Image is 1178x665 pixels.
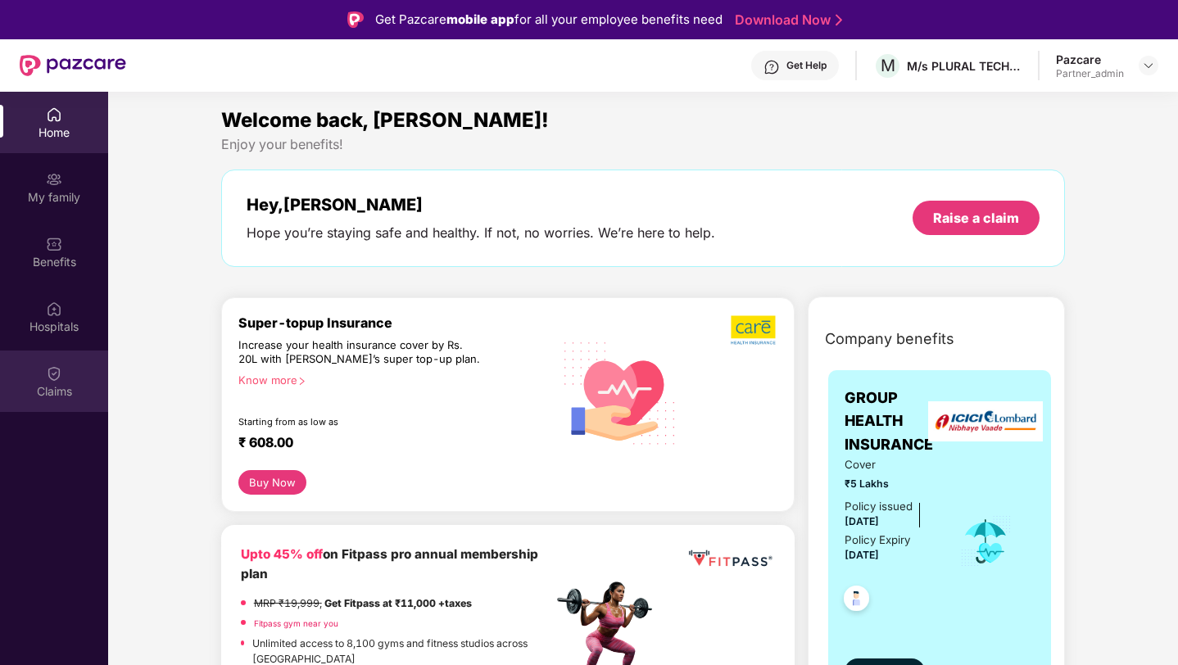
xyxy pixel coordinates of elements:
[247,224,715,242] div: Hope you’re staying safe and healthy. If not, no worries. We’re here to help.
[297,377,306,386] span: right
[46,171,62,188] img: svg+xml;base64,PHN2ZyB3aWR0aD0iMjAiIGhlaWdodD0iMjAiIHZpZXdCb3g9IjAgMCAyMCAyMCIgZmlsbD0ibm9uZSIgeG...
[825,328,954,351] span: Company benefits
[241,546,538,581] b: on Fitpass pro annual membership plan
[731,314,777,346] img: b5dec4f62d2307b9de63beb79f102df3.png
[254,597,322,609] del: MRP ₹19,999,
[845,456,937,473] span: Cover
[20,55,126,76] img: New Pazcare Logo
[836,11,842,29] img: Stroke
[836,581,877,621] img: svg+xml;base64,PHN2ZyB4bWxucz0iaHR0cDovL3d3dy53My5vcmcvMjAwMC9zdmciIHdpZHRoPSI0OC45NDMiIGhlaWdodD...
[1142,59,1155,72] img: svg+xml;base64,PHN2ZyBpZD0iRHJvcGRvd24tMzJ4MzIiIHhtbG5zPSJodHRwOi8vd3d3LnczLm9yZy8yMDAwL3N2ZyIgd2...
[845,476,937,491] span: ₹5 Lakhs
[845,515,879,527] span: [DATE]
[46,365,62,382] img: svg+xml;base64,PHN2ZyBpZD0iQ2xhaW0iIHhtbG5zPSJodHRwOi8vd3d3LnczLm9yZy8yMDAwL3N2ZyIgd2lkdGg9IjIwIi...
[763,59,780,75] img: svg+xml;base64,PHN2ZyBpZD0iSGVscC0zMngzMiIgeG1sbnM9Imh0dHA6Ly93d3cudzMub3JnLzIwMDAvc3ZnIiB3aWR0aD...
[238,470,306,495] button: Buy Now
[238,373,543,385] div: Know more
[254,618,338,628] a: Fitpass gym near you
[928,401,1043,441] img: insurerLogo
[241,546,323,562] b: Upto 45% off
[959,514,1013,568] img: icon
[46,301,62,317] img: svg+xml;base64,PHN2ZyBpZD0iSG9zcGl0YWxzIiB4bWxucz0iaHR0cDovL3d3dy53My5vcmcvMjAwMC9zdmciIHdpZHRoPS...
[46,236,62,252] img: svg+xml;base64,PHN2ZyBpZD0iQmVuZWZpdHMiIHhtbG5zPSJodHRwOi8vd3d3LnczLm9yZy8yMDAwL3N2ZyIgd2lkdGg9Ij...
[238,338,483,367] div: Increase your health insurance cover by Rs. 20L with [PERSON_NAME]’s super top-up plan.
[845,549,879,561] span: [DATE]
[881,56,895,75] span: M
[247,195,715,215] div: Hey, [PERSON_NAME]
[221,136,1066,153] div: Enjoy your benefits!
[446,11,514,27] strong: mobile app
[933,209,1019,227] div: Raise a claim
[324,597,472,609] strong: Get Fitpass at ₹11,000 +taxes
[845,498,913,515] div: Policy issued
[1056,67,1124,80] div: Partner_admin
[907,58,1022,74] div: M/s PLURAL TECHNOLOGY PRIVATE LIMITED
[375,10,723,29] div: Get Pazcare for all your employee benefits need
[845,532,910,549] div: Policy Expiry
[686,545,775,572] img: fppp.png
[221,108,549,132] span: Welcome back, [PERSON_NAME]!
[238,314,553,331] div: Super-topup Insurance
[1056,52,1124,67] div: Pazcare
[46,106,62,123] img: svg+xml;base64,PHN2ZyBpZD0iSG9tZSIgeG1sbnM9Imh0dHA6Ly93d3cudzMub3JnLzIwMDAvc3ZnIiB3aWR0aD0iMjAiIG...
[735,11,837,29] a: Download Now
[347,11,364,28] img: Logo
[238,434,537,454] div: ₹ 608.00
[238,416,483,427] div: Starting from as low as
[845,387,937,456] span: GROUP HEALTH INSURANCE
[553,323,688,460] img: svg+xml;base64,PHN2ZyB4bWxucz0iaHR0cDovL3d3dy53My5vcmcvMjAwMC9zdmciIHhtbG5zOnhsaW5rPSJodHRwOi8vd3...
[786,59,827,72] div: Get Help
